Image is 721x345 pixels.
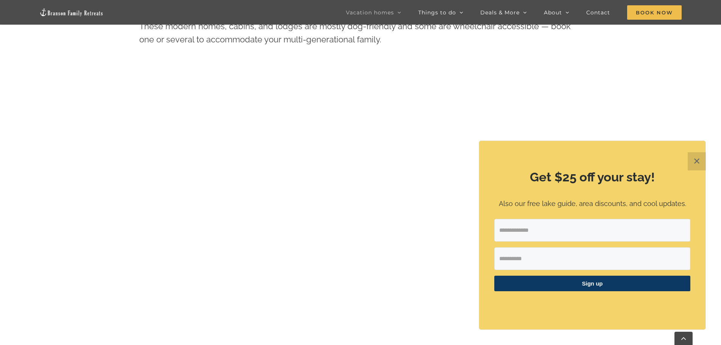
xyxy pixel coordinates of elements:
[494,247,690,270] input: First Name
[494,219,690,242] input: Email Address
[494,301,690,309] p: ​
[494,198,690,209] p: Also our free lake guide, area discounts, and cool updates.
[627,5,682,20] span: Book Now
[346,10,394,15] span: Vacation homes
[418,10,456,15] span: Things to do
[688,152,706,170] button: Close
[39,8,104,17] img: Branson Family Retreats Logo
[480,10,520,15] span: Deals & More
[139,20,582,46] p: These modern homes, cabins, and lodges are mostly dog-friendly and some are wheelchair accessible...
[494,169,690,186] h2: Get $25 off your stay!
[494,276,690,291] button: Sign up
[544,10,562,15] span: About
[586,10,610,15] span: Contact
